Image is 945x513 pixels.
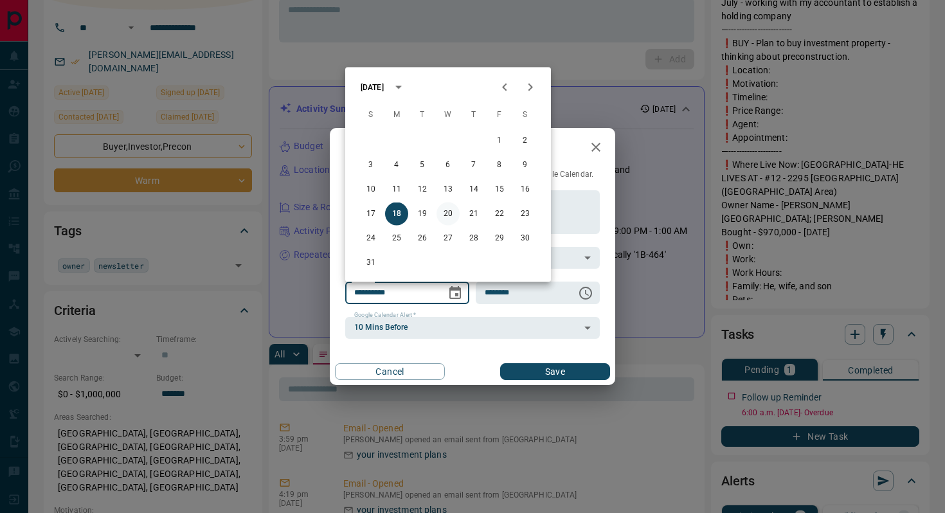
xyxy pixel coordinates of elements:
[359,227,382,250] button: 24
[437,154,460,177] button: 6
[361,82,384,93] div: [DATE]
[488,178,511,201] button: 15
[437,102,460,128] span: Wednesday
[514,178,537,201] button: 16
[488,203,511,226] button: 22
[354,311,416,319] label: Google Calendar Alert
[437,227,460,250] button: 27
[437,203,460,226] button: 20
[514,129,537,152] button: 2
[517,75,543,100] button: Next month
[385,154,408,177] button: 4
[442,280,468,306] button: Choose date, selected date is Aug 18, 2025
[411,227,434,250] button: 26
[514,102,537,128] span: Saturday
[492,75,517,100] button: Previous month
[359,203,382,226] button: 17
[411,178,434,201] button: 12
[330,128,413,169] h2: Edit Task
[385,102,408,128] span: Monday
[573,280,598,306] button: Choose time, selected time is 6:00 AM
[411,102,434,128] span: Tuesday
[462,178,485,201] button: 14
[411,203,434,226] button: 19
[462,227,485,250] button: 28
[359,178,382,201] button: 10
[462,203,485,226] button: 21
[488,227,511,250] button: 29
[411,154,434,177] button: 5
[488,102,511,128] span: Friday
[514,227,537,250] button: 30
[359,102,382,128] span: Sunday
[388,76,410,98] button: calendar view is open, switch to year view
[488,129,511,152] button: 1
[359,251,382,274] button: 31
[462,154,485,177] button: 7
[385,203,408,226] button: 18
[345,317,600,339] div: 10 Mins Before
[462,102,485,128] span: Thursday
[514,154,537,177] button: 9
[514,203,537,226] button: 23
[359,154,382,177] button: 3
[437,178,460,201] button: 13
[385,227,408,250] button: 25
[385,178,408,201] button: 11
[335,363,445,380] button: Cancel
[500,363,610,380] button: Save
[488,154,511,177] button: 8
